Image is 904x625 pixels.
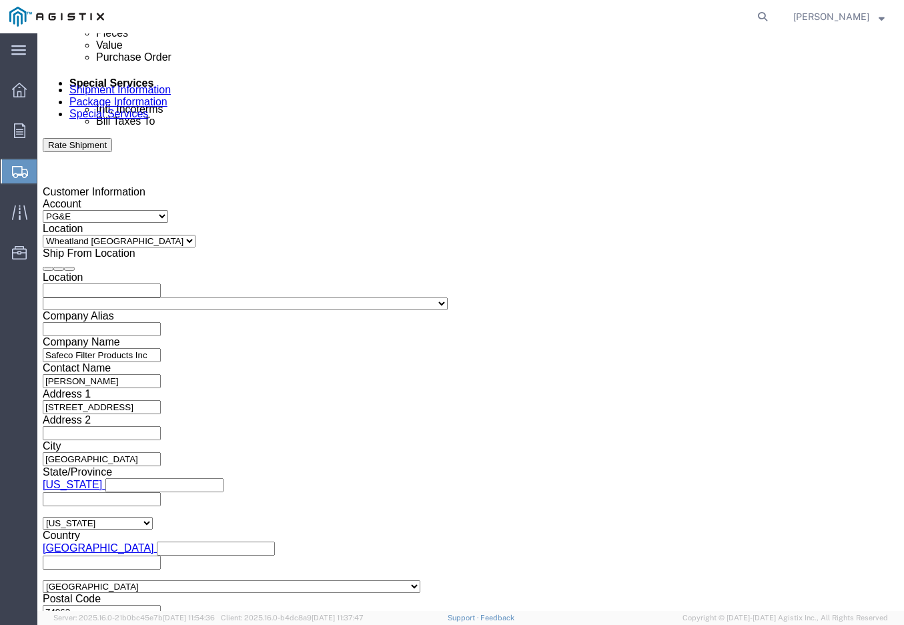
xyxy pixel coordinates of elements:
[448,614,481,622] a: Support
[9,7,104,27] img: logo
[793,9,869,24] span: CYNTHIA WILLIAMS
[480,614,514,622] a: Feedback
[53,614,215,622] span: Server: 2025.16.0-21b0bc45e7b
[683,612,888,624] span: Copyright © [DATE]-[DATE] Agistix Inc., All Rights Reserved
[312,614,364,622] span: [DATE] 11:37:47
[793,9,885,25] button: [PERSON_NAME]
[163,614,215,622] span: [DATE] 11:54:36
[37,33,904,611] iframe: FS Legacy Container
[221,614,364,622] span: Client: 2025.16.0-b4dc8a9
